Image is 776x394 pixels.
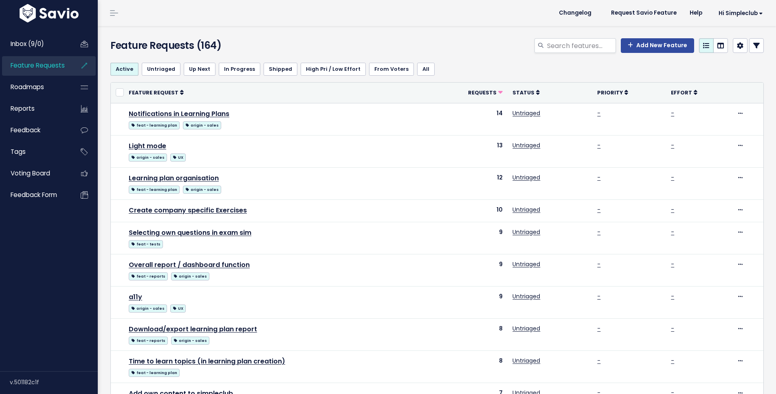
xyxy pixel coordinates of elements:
span: Voting Board [11,169,50,177]
a: Time to learn topics (in learning plan creation) [129,357,285,366]
a: origin - sales [183,120,221,130]
span: UX [170,153,186,162]
input: Search features... [546,38,616,53]
a: Effort [671,88,697,96]
a: - [671,228,674,236]
a: - [597,228,600,236]
td: 9 [427,222,508,254]
a: In Progress [219,63,260,76]
span: origin - sales [171,337,209,345]
td: 12 [427,167,508,199]
a: a11y [129,292,142,302]
a: Feedback form [2,186,68,204]
a: origin - sales [171,271,209,281]
a: Feature Request [129,88,184,96]
span: origin - sales [183,186,221,194]
a: origin - sales [171,335,209,345]
a: - [597,357,600,365]
a: - [597,260,600,268]
a: origin - sales [183,184,221,194]
td: 8 [427,350,508,383]
a: Request Savio Feature [605,7,683,19]
a: Untriaged [512,206,540,214]
a: Tags [2,142,68,161]
a: Up Next [184,63,215,76]
td: 14 [427,103,508,135]
a: Untriaged [512,324,540,333]
h4: Feature Requests (164) [110,38,320,53]
a: Untriaged [512,141,540,149]
a: Shipped [264,63,297,76]
span: origin - sales [171,272,209,280]
span: feat - reports [129,337,168,345]
a: - [671,109,674,117]
a: High Pri / Low Effort [301,63,366,76]
a: Add New Feature [621,38,694,53]
a: Reports [2,99,68,118]
a: Untriaged [512,260,540,268]
span: Inbox (9/0) [11,39,44,48]
a: Untriaged [512,109,540,117]
a: Active [110,63,138,76]
a: - [671,173,674,182]
a: Untriaged [512,173,540,182]
span: Feedback form [11,190,57,199]
span: Roadmaps [11,83,44,91]
a: - [671,206,674,214]
span: origin - sales [129,304,167,313]
a: - [597,324,600,333]
div: v.501182c1f [10,372,98,393]
a: Voting Board [2,164,68,183]
a: Feature Requests [2,56,68,75]
ul: Filter feature requests [110,63,764,76]
span: feat - tests [129,240,163,248]
span: origin - sales [129,153,167,162]
span: UX [170,304,186,313]
span: Effort [671,89,692,96]
span: Hi simpleclub [719,10,763,16]
a: Help [683,7,709,19]
a: - [597,141,600,149]
a: - [671,260,674,268]
a: Untriaged [512,292,540,300]
a: feat - tests [129,239,163,249]
a: Feedback [2,121,68,140]
a: Untriaged [512,357,540,365]
span: origin - sales [183,121,221,129]
a: - [597,292,600,300]
span: Reports [11,104,35,113]
a: - [597,109,600,117]
span: Feedback [11,126,40,134]
a: Inbox (9/0) [2,35,68,53]
span: feat - reports [129,272,168,280]
a: Overall report / dashboard function [129,260,250,269]
span: Feature Request [129,89,178,96]
a: UX [170,152,186,162]
a: origin - sales [129,303,167,313]
a: Notifications in Learning Plans [129,109,229,118]
a: Untriaged [142,63,180,76]
td: 10 [427,199,508,222]
a: All [417,63,435,76]
a: - [671,324,674,333]
a: Roadmaps [2,78,68,96]
a: feat - learning plan [129,120,180,130]
span: feat - learning plan [129,369,180,377]
a: - [671,141,674,149]
a: - [597,206,600,214]
a: feat - learning plan [129,184,180,194]
a: origin - sales [129,152,167,162]
a: feat - reports [129,335,168,345]
span: Tags [11,147,26,156]
a: Untriaged [512,228,540,236]
a: - [671,292,674,300]
a: feat - learning plan [129,367,180,377]
a: Requests [468,88,503,96]
span: Requests [468,89,497,96]
a: Status [512,88,540,96]
td: 13 [427,135,508,167]
a: Download/export learning plan report [129,324,257,334]
a: From Voters [369,63,414,76]
a: UX [170,303,186,313]
span: Changelog [559,10,591,16]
